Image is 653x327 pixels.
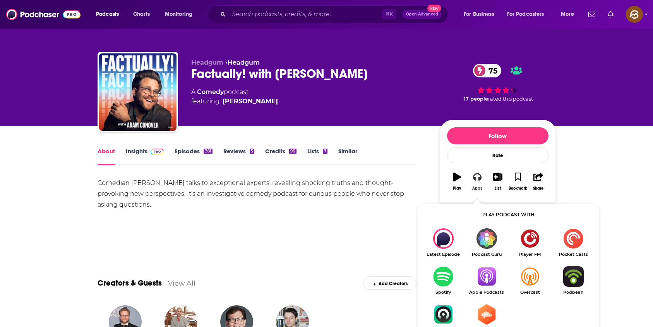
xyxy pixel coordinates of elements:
[98,178,417,210] div: Comedian [PERSON_NAME] talks to exceptional experts, revealing shocking truths and thought-provok...
[495,186,501,191] div: List
[605,8,617,21] a: Show notifications dropdown
[465,228,508,257] a: Podcast GuruPodcast Guru
[465,266,508,295] a: Apple PodcastsApple Podcasts
[487,168,507,195] button: List
[508,290,552,295] span: Overcast
[98,147,115,165] a: About
[422,208,595,222] div: Play podcast with
[458,8,504,21] button: open menu
[507,9,544,20] span: For Podcasters
[99,53,177,131] img: Factually! with Adam Conover
[464,9,494,20] span: For Business
[626,6,643,23] span: Logged in as hey85204
[215,5,456,23] div: Search podcasts, credits, & more...
[508,266,552,295] a: OvercastOvercast
[447,127,548,144] button: Follow
[191,87,278,106] div: A podcast
[422,252,465,257] span: Latest Episode
[289,149,296,154] div: 96
[126,147,164,165] a: InsightsPodchaser Pro
[472,186,482,191] div: Apps
[473,64,501,77] a: 75
[422,290,465,295] span: Spotify
[508,228,552,257] a: Player FMPlayer FM
[307,147,327,165] a: Lists7
[91,8,129,21] button: open menu
[467,168,487,195] button: Apps
[422,228,465,257] div: Factually! with Adam Conover on Latest Episode
[440,59,556,107] div: 75 17 peoplerated this podcast
[6,7,81,22] img: Podchaser - Follow, Share and Rate Podcasts
[552,290,595,295] span: Podbean
[509,186,527,191] div: Bookmark
[552,252,595,257] span: Pocket Casts
[96,9,119,20] span: Podcasts
[465,252,508,257] span: Podcast Guru
[323,149,327,154] div: 7
[508,252,552,257] span: Player FM
[175,147,212,165] a: Episodes361
[204,149,212,154] div: 361
[128,8,154,21] a: Charts
[552,228,595,257] a: Pocket CastsPocket Casts
[464,96,488,102] span: 17 people
[552,266,595,295] a: PodbeanPodbean
[488,96,533,102] span: rated this podcast
[403,10,442,19] button: Open AdvancedNew
[159,8,202,21] button: open menu
[229,8,382,21] input: Search podcasts, credits, & more...
[626,6,643,23] button: Show profile menu
[561,9,574,20] span: More
[447,168,467,195] button: Play
[165,9,192,20] span: Monitoring
[447,147,548,163] div: Rate
[406,12,438,16] span: Open Advanced
[465,290,508,295] span: Apple Podcasts
[502,8,555,21] button: open menu
[133,9,150,20] span: Charts
[481,64,501,77] span: 75
[626,6,643,23] img: User Profile
[338,147,357,165] a: Similar
[585,8,598,21] a: Show notifications dropdown
[453,186,461,191] div: Play
[98,278,162,288] a: Creators & Guests
[225,59,260,66] span: •
[191,59,223,66] span: Headgum
[151,149,164,155] img: Podchaser Pro
[250,149,254,154] div: 5
[528,168,548,195] button: Share
[363,276,416,290] div: Add Creators
[223,97,278,106] a: Adam Conover
[427,5,441,12] span: New
[265,147,296,165] a: Credits96
[223,147,254,165] a: Reviews5
[191,97,278,106] span: featuring
[533,186,543,191] div: Share
[228,59,260,66] a: Headgum
[422,266,465,295] a: SpotifySpotify
[168,279,195,287] a: View All
[197,88,224,96] a: Comedy
[382,9,396,19] span: ⌘ K
[555,8,584,21] button: open menu
[508,168,528,195] button: Bookmark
